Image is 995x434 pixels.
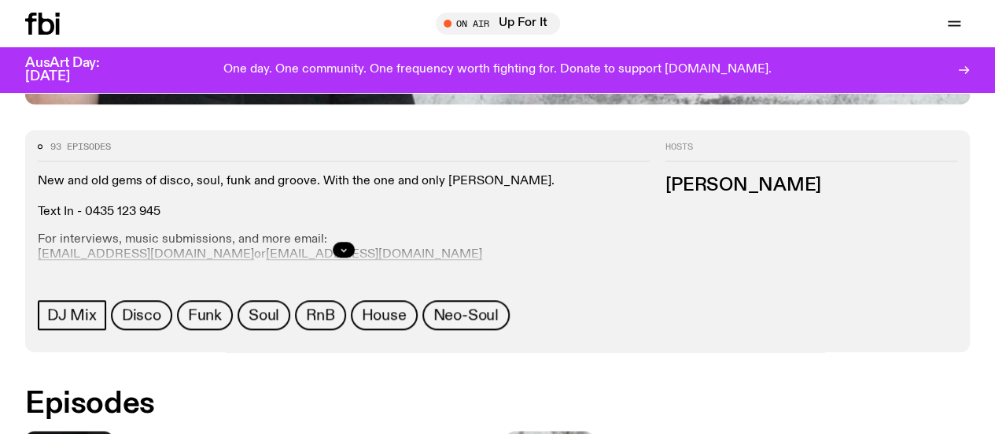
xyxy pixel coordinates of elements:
[111,300,172,330] a: Disco
[433,306,499,324] span: Neo-Soul
[38,300,106,330] a: DJ Mix
[665,177,957,195] h3: [PERSON_NAME]
[223,63,772,77] p: One day. One community. One frequency worth fighting for. Donate to support [DOMAIN_NAME].
[122,306,161,324] span: Disco
[295,300,345,330] a: RnB
[362,306,407,324] span: House
[177,300,233,330] a: Funk
[306,306,334,324] span: RnB
[188,306,222,324] span: Funk
[249,306,279,324] span: Soul
[38,174,650,220] p: New and old gems of disco, soul, funk and groove. With the one and only [PERSON_NAME]. Text In - ...
[422,300,510,330] a: Neo-Soul
[665,143,957,161] h2: Hosts
[238,300,290,330] a: Soul
[436,13,560,35] button: On AirUp For It
[25,57,126,83] h3: AusArt Day: [DATE]
[25,390,650,418] h2: Episodes
[50,143,111,151] span: 93 episodes
[47,306,97,324] span: DJ Mix
[351,300,418,330] a: House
